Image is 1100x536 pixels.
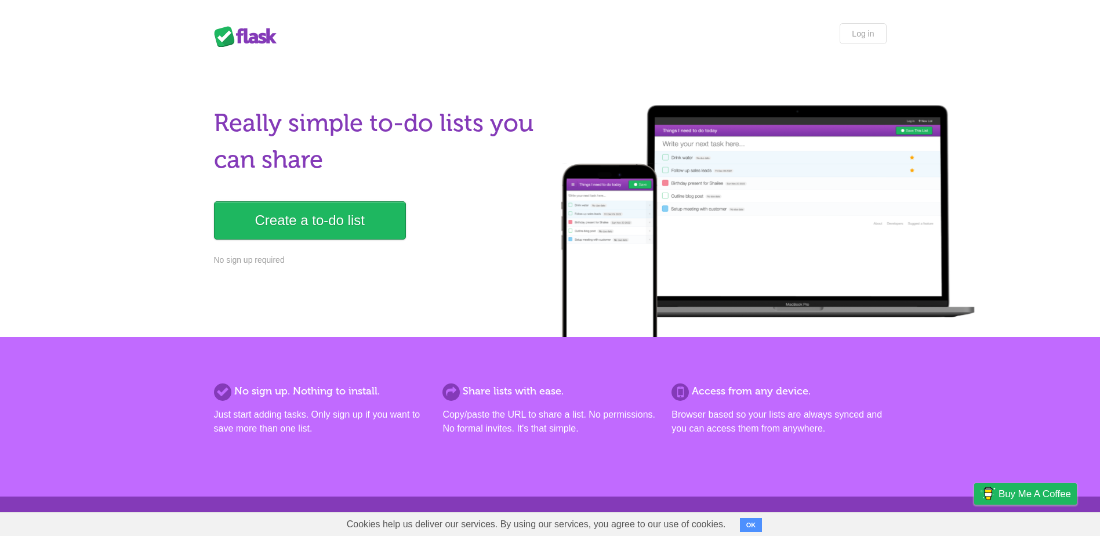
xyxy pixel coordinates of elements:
[980,484,996,504] img: Buy me a coffee
[740,518,763,532] button: OK
[840,23,886,44] a: Log in
[214,26,284,47] div: Flask Lists
[214,383,429,399] h2: No sign up. Nothing to install.
[214,201,406,240] a: Create a to-do list
[214,105,543,178] h1: Really simple to-do lists you can share
[335,513,738,536] span: Cookies help us deliver our services. By using our services, you agree to our use of cookies.
[671,408,886,436] p: Browser based so your lists are always synced and you can access them from anywhere.
[442,408,657,436] p: Copy/paste the URL to share a list. No permissions. No formal invites. It's that simple.
[214,408,429,436] p: Just start adding tasks. Only sign up if you want to save more than one list.
[999,484,1071,504] span: Buy me a coffee
[974,483,1077,505] a: Buy me a coffee
[442,383,657,399] h2: Share lists with ease.
[214,254,543,266] p: No sign up required
[671,383,886,399] h2: Access from any device.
